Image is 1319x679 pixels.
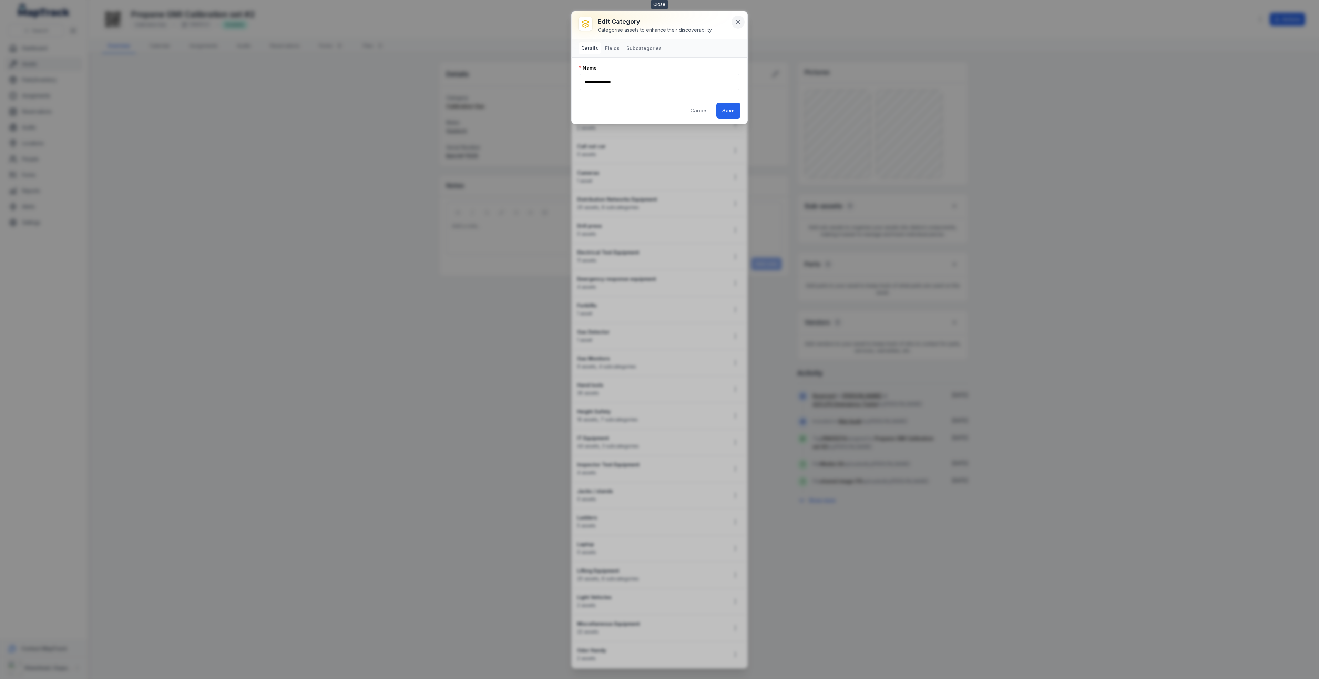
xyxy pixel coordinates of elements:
[598,27,713,33] div: Categorise assets to enhance their discoverability.
[579,42,601,54] button: Details
[602,42,622,54] button: Fields
[624,42,664,54] button: Subcategories
[716,103,740,119] button: Save
[579,64,597,71] label: Name
[684,103,714,119] button: Cancel
[598,17,713,27] h3: Edit category
[651,0,668,9] span: Close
